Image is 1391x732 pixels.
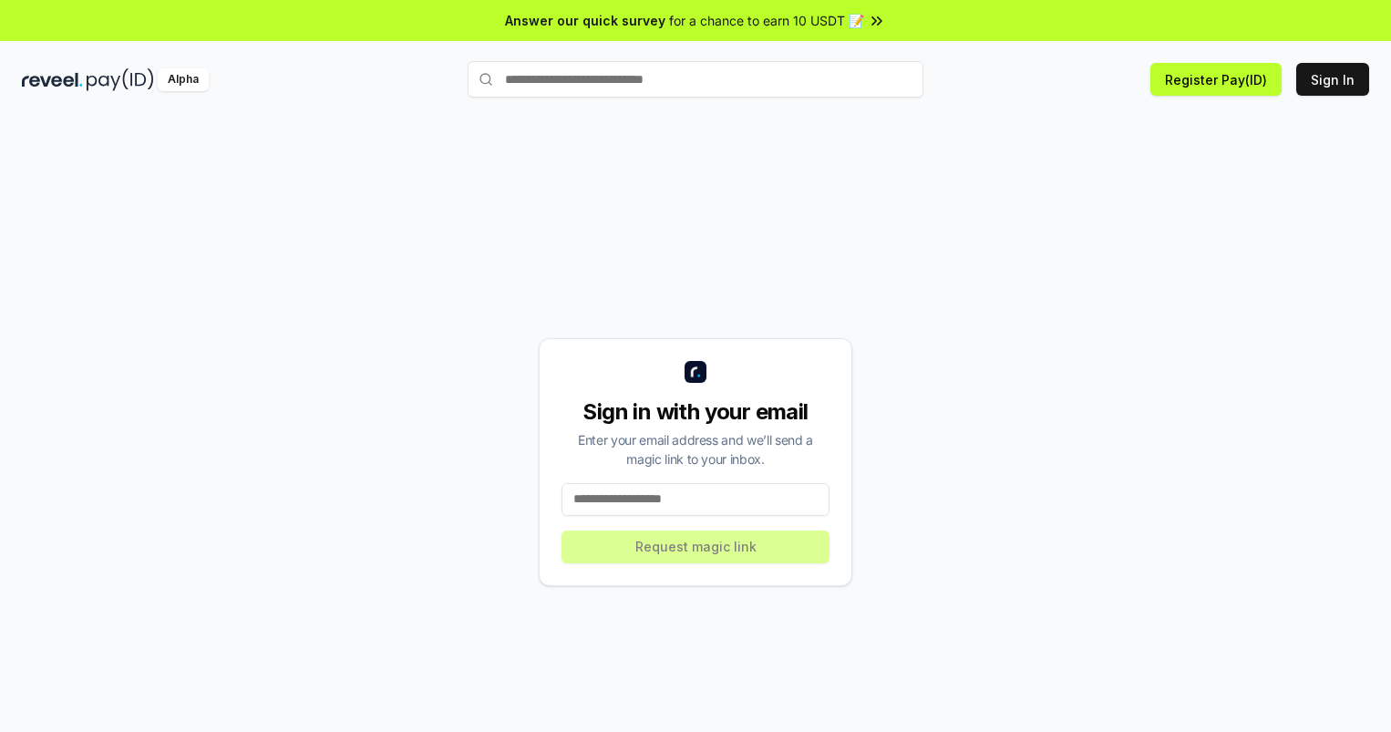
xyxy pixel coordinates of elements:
div: Sign in with your email [562,397,829,427]
div: Enter your email address and we’ll send a magic link to your inbox. [562,430,829,469]
div: Alpha [158,68,209,91]
span: for a chance to earn 10 USDT 📝 [669,11,864,30]
button: Register Pay(ID) [1150,63,1282,96]
span: Answer our quick survey [505,11,665,30]
img: logo_small [685,361,706,383]
img: reveel_dark [22,68,83,91]
button: Sign In [1296,63,1369,96]
img: pay_id [87,68,154,91]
